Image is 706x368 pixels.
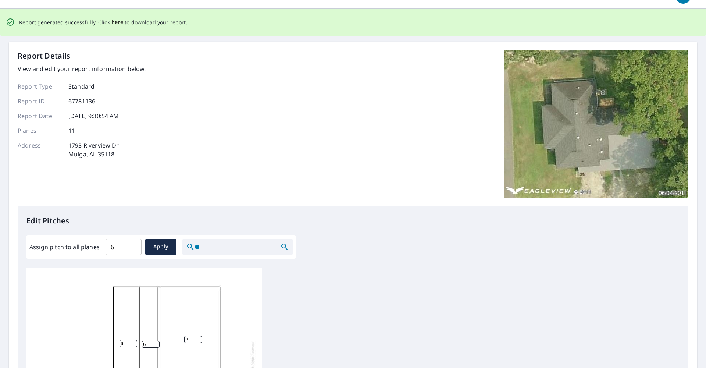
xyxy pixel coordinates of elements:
[68,126,75,135] p: 11
[106,237,142,257] input: 00.0
[504,50,688,198] img: Top image
[68,141,119,159] p: 1793 Riverview Dr Mulga, AL 35118
[18,141,62,159] p: Address
[18,97,62,106] p: Report ID
[19,18,188,27] p: Report generated successfully. Click to download your report.
[18,50,71,61] p: Report Details
[18,82,62,91] p: Report Type
[68,82,95,91] p: Standard
[18,112,62,120] p: Report Date
[18,64,146,73] p: View and edit your report information below.
[68,112,119,120] p: [DATE] 9:30:54 AM
[26,215,680,226] p: Edit Pitches
[145,239,176,255] button: Apply
[29,243,100,251] label: Assign pitch to all planes
[68,97,95,106] p: 67781136
[151,242,171,251] span: Apply
[18,126,62,135] p: Planes
[111,18,124,27] button: here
